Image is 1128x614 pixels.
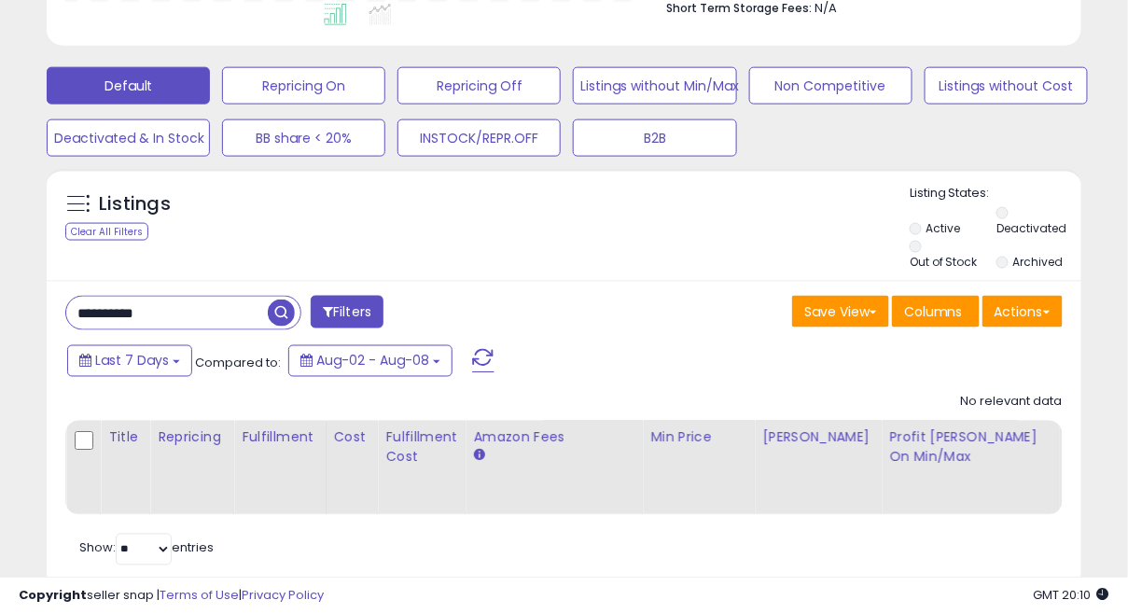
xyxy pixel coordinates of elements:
button: Listings without Min/Max [573,67,736,105]
button: Columns [892,296,980,328]
button: Repricing Off [397,67,561,105]
label: Out of Stock [910,254,978,270]
button: Deactivated & In Stock [47,119,210,157]
span: Aug-02 - Aug-08 [316,352,429,370]
button: BB share < 20% [222,119,385,157]
button: Default [47,67,210,105]
label: Archived [1013,254,1064,270]
div: Amazon Fees [473,428,634,448]
span: Show: entries [79,539,214,557]
div: Fulfillment Cost [385,428,457,467]
button: Repricing On [222,67,385,105]
a: Terms of Use [160,586,239,604]
h5: Listings [99,191,171,217]
button: Filters [311,296,383,328]
span: Compared to: [195,354,281,371]
button: Listings without Cost [925,67,1088,105]
a: Privacy Policy [242,586,324,604]
span: Columns [904,302,963,321]
button: Save View [792,296,889,328]
button: INSTOCK/REPR.OFF [397,119,561,157]
button: Actions [982,296,1063,328]
div: Title [108,428,142,448]
div: Clear All Filters [65,223,148,241]
label: Deactivated [996,220,1066,236]
button: B2B [573,119,736,157]
div: seller snap | | [19,587,324,605]
div: [PERSON_NAME] [762,428,873,448]
span: Last 7 Days [95,352,169,370]
button: Aug-02 - Aug-08 [288,345,453,377]
div: Cost [334,428,370,448]
div: Fulfillment [242,428,317,448]
div: Profit [PERSON_NAME] on Min/Max [889,428,1051,467]
div: Repricing [158,428,226,448]
button: Last 7 Days [67,345,192,377]
strong: Copyright [19,586,87,604]
span: 2025-08-16 20:10 GMT [1034,586,1109,604]
div: Min Price [650,428,746,448]
p: Listing States: [910,185,1081,202]
th: The percentage added to the cost of goods (COGS) that forms the calculator for Min & Max prices. [882,421,1059,515]
div: No relevant data [961,394,1063,412]
small: Amazon Fees. [473,448,484,465]
label: Active [926,220,961,236]
button: Non Competitive [749,67,912,105]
